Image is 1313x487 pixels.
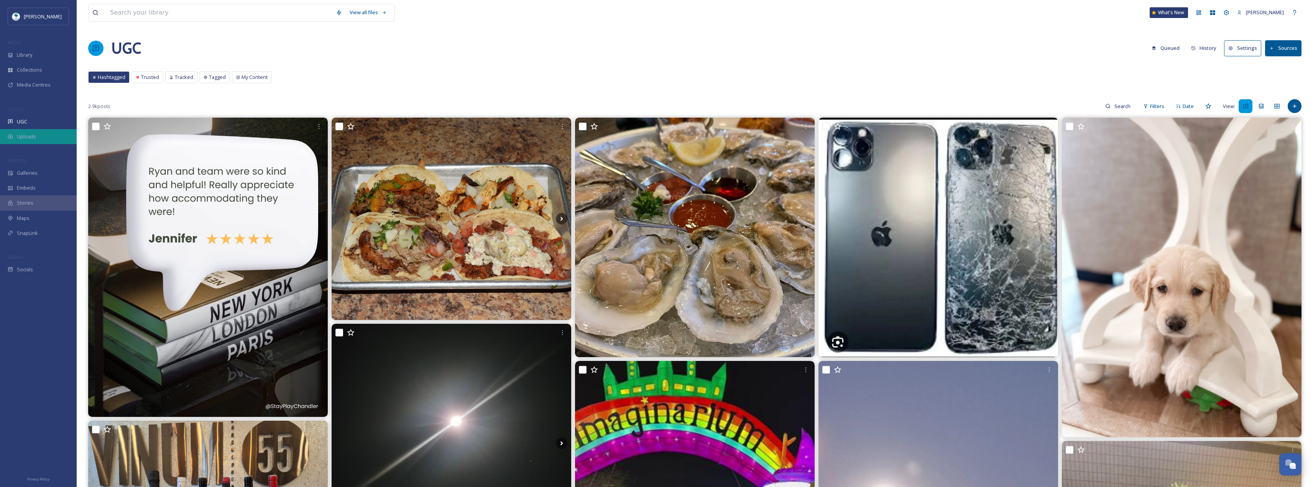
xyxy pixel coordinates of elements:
[1150,103,1164,110] span: Filters
[1187,41,1221,56] button: History
[1150,7,1188,18] a: What's New
[88,103,110,110] span: 2.9k posts
[818,118,1058,357] img: Shattered screen? We’ve got you covered! Walk-ins welcome. 🛠️📲 Samwireless, Mesa, 480 331 9006. #...
[12,13,20,20] img: download.jpeg
[17,133,36,140] span: Uploads
[17,51,32,59] span: Library
[332,118,571,320] img: Taco ‘bout a good time! It’s #NationalTacoDay! Come celebrate the day with us here at The Monk wi...
[1224,40,1265,56] a: Settings
[27,477,49,482] span: Privacy Policy
[1183,103,1194,110] span: Date
[1223,103,1235,110] span: View:
[17,215,30,222] span: Maps
[209,74,226,81] span: Tagged
[1148,41,1187,56] a: Queued
[346,5,391,20] a: View all files
[1246,9,1284,16] span: [PERSON_NAME]
[1224,40,1261,56] button: Settings
[1187,41,1224,56] a: History
[17,266,33,273] span: Socials
[8,39,21,45] span: MEDIA
[8,254,23,260] span: SOCIALS
[1233,5,1288,20] a: [PERSON_NAME]
[1265,40,1301,56] button: Sources
[17,81,51,89] span: Media Centres
[8,106,24,112] span: COLLECT
[111,37,141,60] a: UGC
[17,169,38,177] span: Galleries
[1111,98,1136,114] input: Search
[141,74,159,81] span: Trusted
[17,118,27,125] span: UGC
[575,118,815,357] img: 🐚🦪 OYSTER FEST IS HERE! 🦪🐚 It's the first Tuesday of the month and you know what that means… OYST...
[98,74,125,81] span: Hashtagged
[175,74,193,81] span: Tracked
[1148,41,1183,56] button: Queued
[24,13,62,20] span: [PERSON_NAME]
[1279,453,1301,476] button: Open Chat
[8,157,25,163] span: WIDGETS
[17,66,42,74] span: Collections
[88,118,328,417] img: ⭐️⭐️⭐️⭐️⭐️ “Ryan and team were so kind and helpful. Really appreciate how accommodating they were...
[1062,118,1301,437] img: Tucker found his favorite new spot 🩵 . . . . 🏷️: #yumagoldens #yumaaz #yumaarizona #arizonapups #...
[106,4,332,21] input: Search your library
[17,199,33,207] span: Stories
[17,230,38,237] span: SnapLink
[17,184,36,192] span: Embeds
[242,74,268,81] span: My Content
[27,474,49,483] a: Privacy Policy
